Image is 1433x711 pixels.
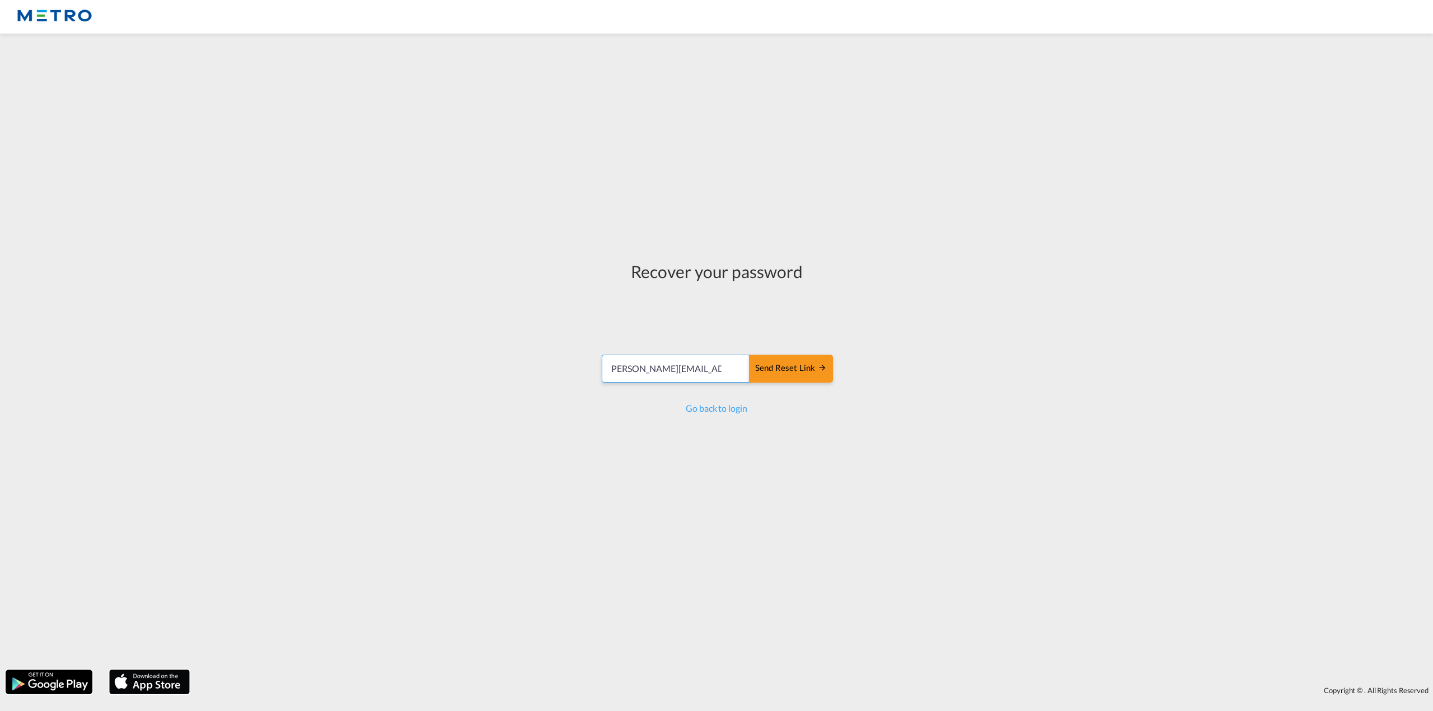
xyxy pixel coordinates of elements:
a: Go back to login [686,403,747,413]
div: Recover your password [600,260,833,283]
md-icon: icon-arrow-right [818,363,827,372]
img: google.png [4,668,93,695]
iframe: reCAPTCHA [631,294,802,338]
input: Email [602,355,750,383]
div: Send reset link [755,362,827,375]
img: apple.png [108,668,191,695]
div: Copyright © . All Rights Reserved [195,681,1433,700]
button: SEND RESET LINK [749,355,833,383]
img: 25181f208a6c11efa6aa1bf80d4cef53.png [17,4,92,30]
